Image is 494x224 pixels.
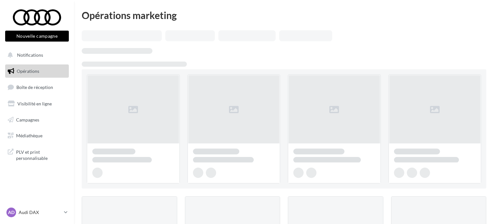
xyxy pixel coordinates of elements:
span: PLV et print personnalisable [16,148,66,161]
div: Opérations marketing [82,10,486,20]
span: Médiathèque [16,133,42,138]
button: Nouvelle campagne [5,31,69,42]
button: Notifications [4,48,68,62]
a: PLV et print personnalisable [4,145,70,164]
a: Opérations [4,64,70,78]
a: Campagnes [4,113,70,127]
span: AD [8,209,14,216]
a: Boîte de réception [4,80,70,94]
a: Médiathèque [4,129,70,142]
a: Visibilité en ligne [4,97,70,111]
span: Visibilité en ligne [17,101,52,106]
p: Audi DAX [19,209,61,216]
span: Boîte de réception [16,84,53,90]
span: Opérations [17,68,39,74]
a: AD Audi DAX [5,206,69,219]
span: Notifications [17,52,43,58]
span: Campagnes [16,117,39,122]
